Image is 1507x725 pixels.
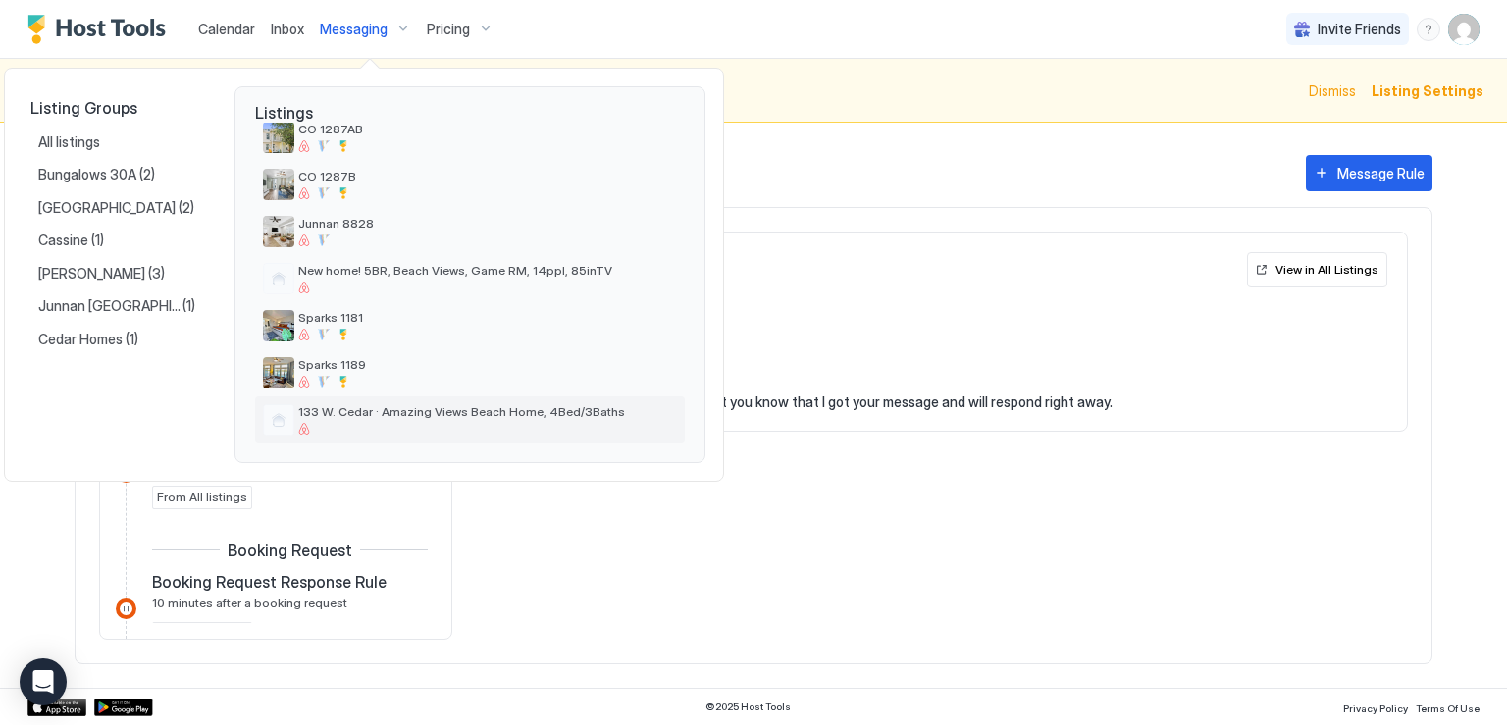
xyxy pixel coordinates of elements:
span: Bungalows 30A [38,166,139,183]
span: (3) [148,265,165,283]
span: Listings [235,87,704,123]
span: (1) [91,232,104,249]
span: Sparks 1181 [298,310,677,325]
span: Cedar Homes [38,331,126,348]
div: listing image [263,169,294,200]
span: Junnan 8828 [298,216,677,231]
span: All listings [38,133,103,151]
span: Junnan [GEOGRAPHIC_DATA] [38,297,182,315]
span: Sparks 1189 [298,357,677,372]
span: Listing Groups [30,98,203,118]
span: (1) [182,297,195,315]
span: (1) [126,331,138,348]
span: New home! 5BR, Beach Views, Game RM, 14ppl, 85inTV [298,263,677,278]
span: CO 1287B [298,169,677,183]
span: (2) [179,199,194,217]
div: listing image [263,310,294,341]
div: Open Intercom Messenger [20,658,67,705]
div: listing image [263,216,294,247]
span: Cassine [38,232,91,249]
span: [GEOGRAPHIC_DATA] [38,199,179,217]
span: (2) [139,166,155,183]
span: CO 1287AB [298,122,677,136]
div: listing image [263,357,294,388]
div: listing image [263,122,294,153]
span: 133 W. Cedar · Amazing Views Beach Home, 4Bed/3Baths [298,404,677,419]
span: [PERSON_NAME] [38,265,148,283]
